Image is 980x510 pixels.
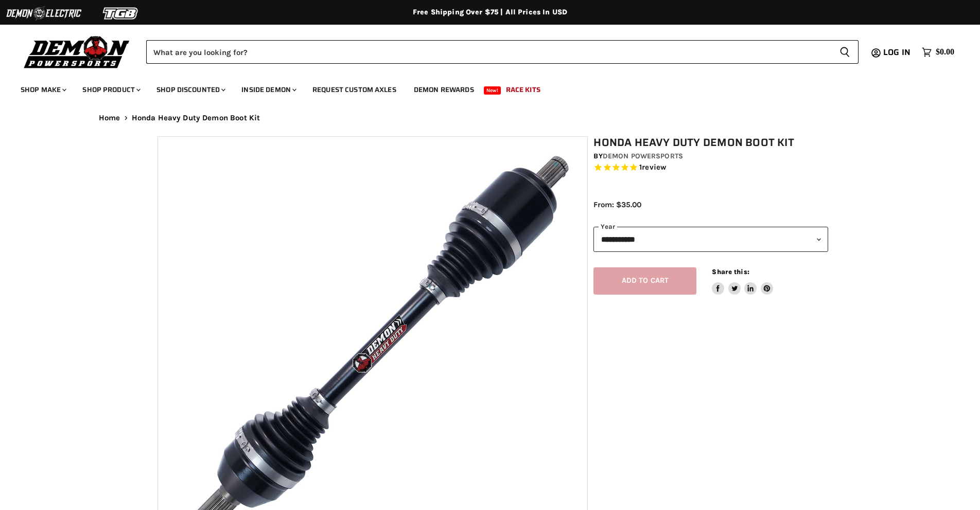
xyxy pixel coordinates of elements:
img: Demon Powersports [21,33,133,70]
a: Log in [879,48,917,57]
input: Search [146,40,831,64]
nav: Breadcrumbs [78,114,902,122]
a: Request Custom Axles [305,79,404,100]
span: 1 reviews [639,162,666,172]
form: Product [146,40,859,64]
a: Shop Make [13,79,73,100]
a: Demon Powersports [603,152,683,160]
a: Demon Rewards [406,79,482,100]
img: Demon Electric Logo 2 [5,4,82,23]
button: Search [831,40,859,64]
span: Rated 5.0 out of 5 stars 1 reviews [593,162,828,173]
a: Shop Product [75,79,147,100]
span: $0.00 [936,47,954,57]
a: Inside Demon [234,79,303,100]
span: Log in [883,46,911,59]
ul: Main menu [13,75,952,100]
img: TGB Logo 2 [82,4,160,23]
div: by [593,151,828,162]
select: year [593,227,828,252]
aside: Share this: [712,267,773,295]
h1: Honda Heavy Duty Demon Boot Kit [593,136,828,149]
a: Race Kits [498,79,548,100]
a: $0.00 [917,45,959,60]
div: Free Shipping Over $75 | All Prices In USD [78,8,902,17]
span: Honda Heavy Duty Demon Boot Kit [132,114,260,122]
span: From: $35.00 [593,200,641,209]
a: Shop Discounted [149,79,232,100]
span: New! [484,86,501,95]
span: Share this: [712,268,749,276]
span: review [642,162,666,172]
a: Home [99,114,120,122]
